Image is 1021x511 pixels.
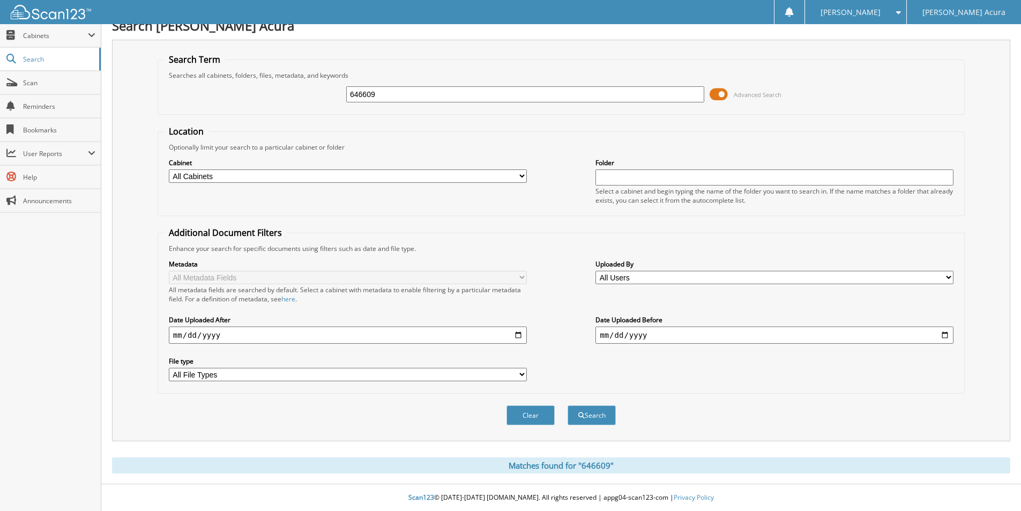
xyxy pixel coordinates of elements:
[112,17,1010,34] h1: Search [PERSON_NAME] Acura
[506,405,555,425] button: Clear
[967,460,1021,511] iframe: Chat Widget
[169,327,527,344] input: start
[23,196,95,205] span: Announcements
[408,493,434,502] span: Scan123
[23,125,95,135] span: Bookmarks
[23,31,88,40] span: Cabinets
[595,315,953,324] label: Date Uploaded Before
[11,5,91,19] img: scan123-logo-white.svg
[23,173,95,182] span: Help
[101,485,1021,511] div: © [DATE]-[DATE] [DOMAIN_NAME]. All rights reserved | appg04-scan123-com |
[595,158,953,167] label: Folder
[23,55,94,64] span: Search
[595,327,953,344] input: end
[169,260,527,269] label: Metadata
[674,493,714,502] a: Privacy Policy
[595,187,953,205] div: Select a cabinet and begin typing the name of the folder you want to search in. If the name match...
[23,102,95,111] span: Reminders
[163,125,209,137] legend: Location
[734,91,781,99] span: Advanced Search
[163,71,959,80] div: Searches all cabinets, folders, files, metadata, and keywords
[23,149,88,158] span: User Reports
[169,158,527,167] label: Cabinet
[112,457,1010,473] div: Matches found for "646609"
[821,9,881,16] span: [PERSON_NAME]
[169,315,527,324] label: Date Uploaded After
[163,54,226,65] legend: Search Term
[163,143,959,152] div: Optionally limit your search to a particular cabinet or folder
[169,285,527,303] div: All metadata fields are searched by default. Select a cabinet with metadata to enable filtering b...
[163,227,287,239] legend: Additional Document Filters
[169,357,527,366] label: File type
[23,78,95,87] span: Scan
[922,9,1005,16] span: [PERSON_NAME] Acura
[163,244,959,253] div: Enhance your search for specific documents using filters such as date and file type.
[568,405,616,425] button: Search
[281,294,295,303] a: here
[595,260,953,269] label: Uploaded By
